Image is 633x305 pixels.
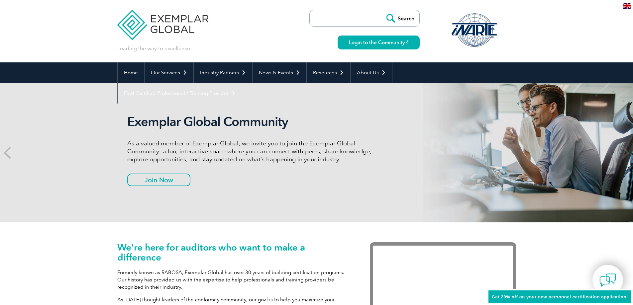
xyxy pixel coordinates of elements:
[117,242,350,262] h1: We’re here for auditors who want to make a difference
[623,3,631,9] img: en
[118,83,242,104] a: Find Certified Professional / Training Provider
[253,62,306,83] a: News & Events
[127,174,190,186] a: Join Now
[117,45,190,52] p: Leading the way to excellence
[338,36,420,49] a: Login to the Community
[405,40,408,44] img: open_square.png
[145,62,193,83] a: Our Services
[307,62,350,83] a: Resources
[351,62,392,83] a: About Us
[127,139,376,163] p: As a valued member of Exemplar Global, we invite you to join the Exemplar Global Community—a fun,...
[492,294,628,299] span: Get 20% off on your new personnel certification application!
[118,62,144,83] a: Home
[194,62,252,83] a: Industry Partners
[599,272,616,288] img: contact-chat.png
[127,114,376,129] h2: Exemplar Global Community
[117,269,350,291] p: Formerly known as RABQSA, Exemplar Global has over 30 years of building certification programs. O...
[383,10,419,26] input: Search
